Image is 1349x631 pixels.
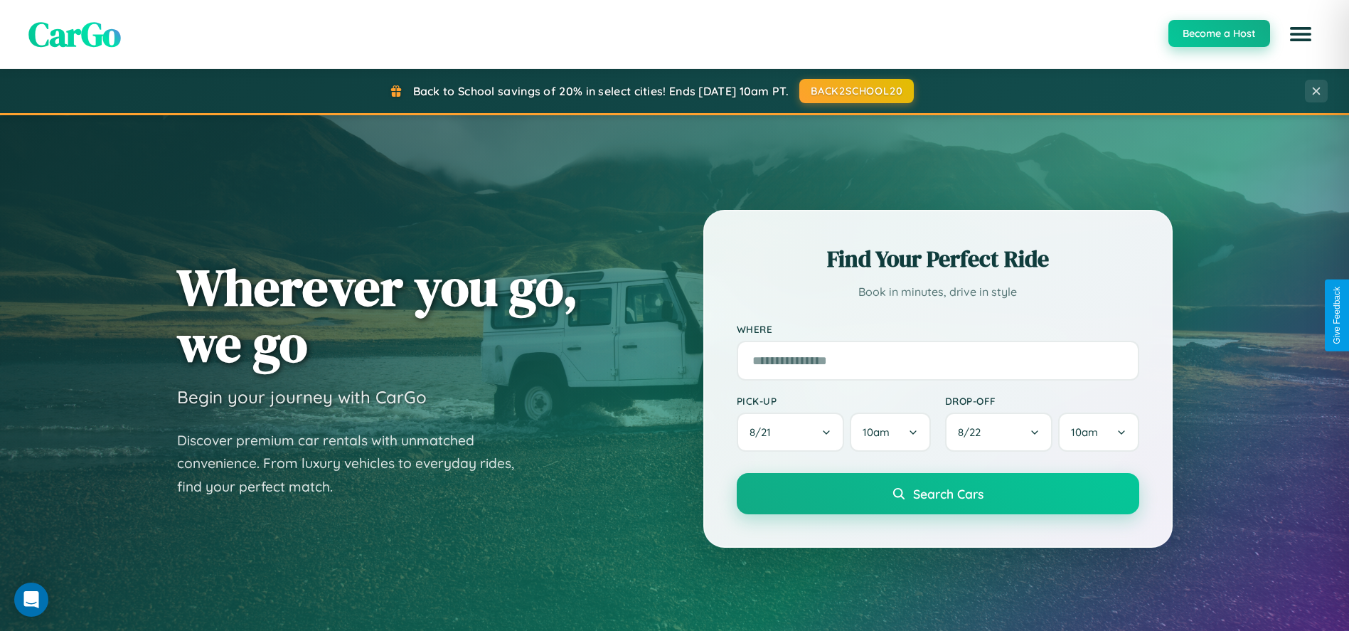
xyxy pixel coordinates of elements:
[737,395,931,407] label: Pick-up
[737,323,1139,335] label: Where
[945,395,1139,407] label: Drop-off
[737,473,1139,514] button: Search Cars
[28,11,121,58] span: CarGo
[1058,413,1139,452] button: 10am
[177,386,427,408] h3: Begin your journey with CarGo
[799,79,914,103] button: BACK2SCHOOL20
[1332,287,1342,344] div: Give Feedback
[1071,425,1098,439] span: 10am
[1168,20,1270,47] button: Become a Host
[1281,14,1321,54] button: Open menu
[14,583,48,617] div: Open Intercom Messenger
[863,425,890,439] span: 10am
[737,243,1139,275] h2: Find Your Perfect Ride
[958,425,988,439] span: 8 / 22
[850,413,930,452] button: 10am
[413,84,789,98] span: Back to School savings of 20% in select cities! Ends [DATE] 10am PT.
[737,413,845,452] button: 8/21
[737,282,1139,302] p: Book in minutes, drive in style
[945,413,1053,452] button: 8/22
[913,486,983,502] span: Search Cars
[177,429,533,499] p: Discover premium car rentals with unmatched convenience. From luxury vehicles to everyday rides, ...
[750,425,778,439] span: 8 / 21
[177,259,578,371] h1: Wherever you go, we go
